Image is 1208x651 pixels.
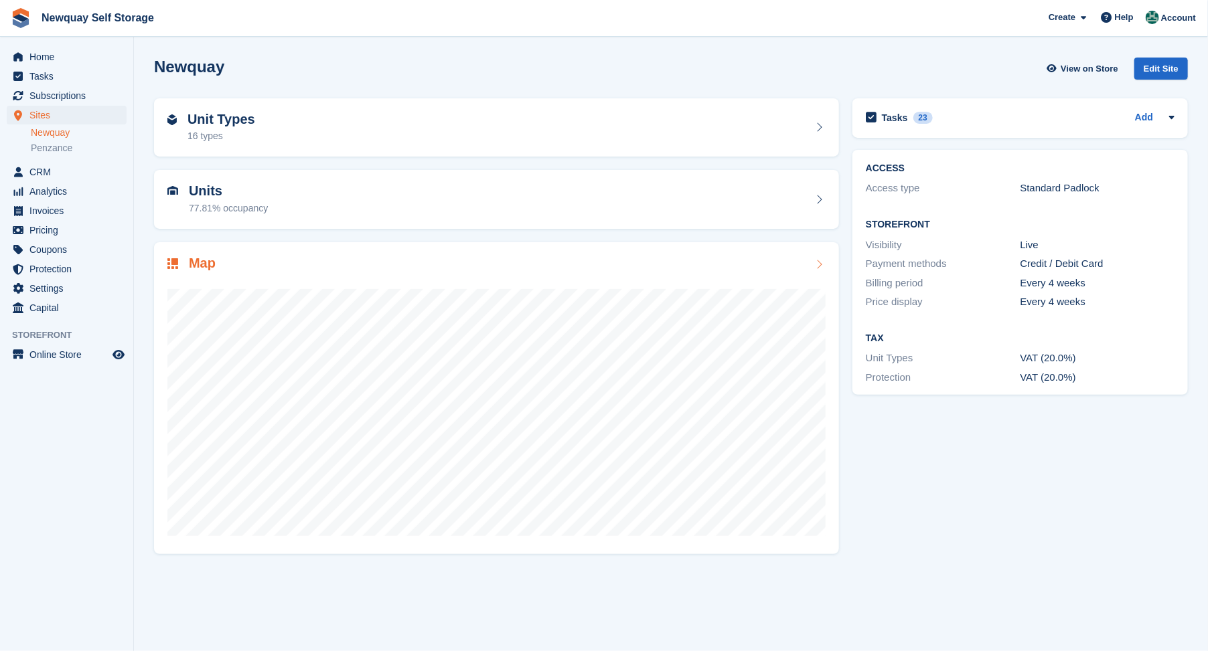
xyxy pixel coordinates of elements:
[1021,294,1175,310] div: Every 4 weeks
[29,201,110,220] span: Invoices
[1134,58,1188,85] a: Edit Site
[1146,11,1159,24] img: JON
[7,201,127,220] a: menu
[866,276,1021,291] div: Billing period
[31,126,127,139] a: Newquay
[7,240,127,259] a: menu
[7,48,127,66] a: menu
[189,201,268,215] div: 77.81% occupancy
[187,129,255,143] div: 16 types
[167,114,177,125] img: unit-type-icn-2b2737a686de81e16bb02015468b77c625bbabd49415b5ef34ead5e3b44a266d.svg
[154,58,224,76] h2: Newquay
[7,260,127,278] a: menu
[1161,11,1196,25] span: Account
[7,86,127,105] a: menu
[29,345,110,364] span: Online Store
[154,242,839,554] a: Map
[7,298,127,317] a: menu
[1135,110,1153,126] a: Add
[12,329,133,342] span: Storefront
[110,347,127,363] a: Preview store
[189,256,216,271] h2: Map
[866,219,1175,230] h2: Storefront
[866,163,1175,174] h2: ACCESS
[1061,62,1118,76] span: View on Store
[29,240,110,259] span: Coupons
[187,112,255,127] h2: Unit Types
[1021,276,1175,291] div: Every 4 weeks
[29,86,110,105] span: Subscriptions
[866,370,1021,385] div: Protection
[7,106,127,124] a: menu
[29,67,110,86] span: Tasks
[7,182,127,201] a: menu
[866,238,1021,253] div: Visibility
[167,186,178,195] img: unit-icn-7be61d7bf1b0ce9d3e12c5938cc71ed9869f7b940bace4675aadf7bd6d80202e.svg
[7,67,127,86] a: menu
[1021,370,1175,385] div: VAT (20.0%)
[7,163,127,181] a: menu
[154,98,839,157] a: Unit Types 16 types
[29,260,110,278] span: Protection
[913,112,933,124] div: 23
[29,221,110,240] span: Pricing
[7,279,127,298] a: menu
[866,256,1021,272] div: Payment methods
[1045,58,1124,80] a: View on Store
[882,112,908,124] h2: Tasks
[866,351,1021,366] div: Unit Types
[154,170,839,229] a: Units 77.81% occupancy
[29,163,110,181] span: CRM
[7,345,127,364] a: menu
[29,106,110,124] span: Sites
[1021,351,1175,366] div: VAT (20.0%)
[189,183,268,199] h2: Units
[1021,256,1175,272] div: Credit / Debit Card
[1115,11,1134,24] span: Help
[866,294,1021,310] div: Price display
[1021,238,1175,253] div: Live
[866,181,1021,196] div: Access type
[866,333,1175,344] h2: Tax
[7,221,127,240] a: menu
[1134,58,1188,80] div: Edit Site
[11,8,31,28] img: stora-icon-8386f47178a22dfd0bd8f6a31ec36ba5ce8667c1dd55bd0f319d3a0aa187defe.svg
[36,7,159,29] a: Newquay Self Storage
[29,182,110,201] span: Analytics
[29,298,110,317] span: Capital
[167,258,178,269] img: map-icn-33ee37083ee616e46c38cad1a60f524a97daa1e2b2c8c0bc3eb3415660979fc1.svg
[1049,11,1075,24] span: Create
[29,48,110,66] span: Home
[1021,181,1175,196] div: Standard Padlock
[29,279,110,298] span: Settings
[31,142,127,155] a: Penzance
